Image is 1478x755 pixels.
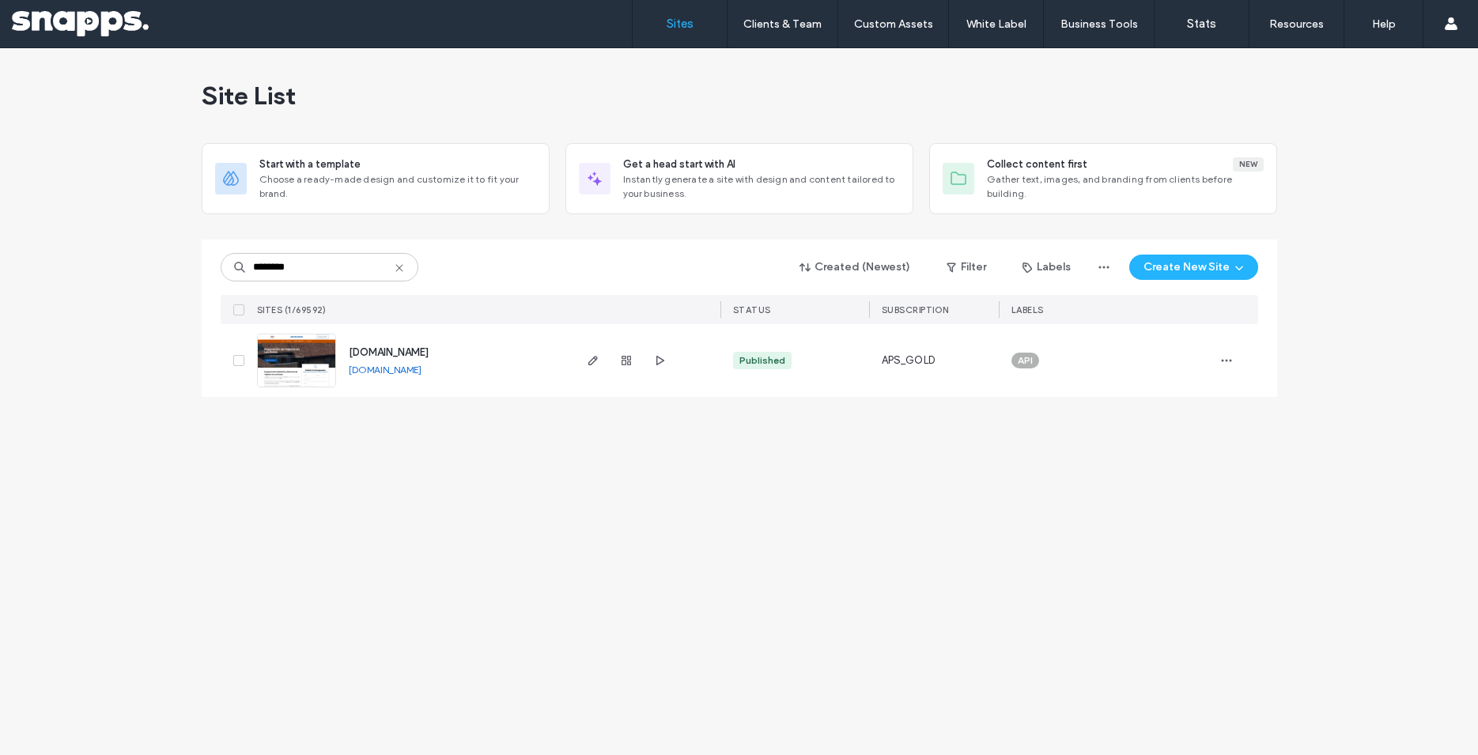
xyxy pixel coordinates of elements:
[257,304,327,315] span: SITES (1/69592)
[1011,304,1044,315] span: LABELS
[259,172,536,201] span: Choose a ready-made design and customize it to fit your brand.
[786,255,924,280] button: Created (Newest)
[259,157,361,172] span: Start with a template
[1187,17,1216,31] label: Stats
[565,143,913,214] div: Get a head start with AIInstantly generate a site with design and content tailored to your business.
[739,353,785,368] div: Published
[1233,157,1264,172] div: New
[929,143,1277,214] div: Collect content firstNewGather text, images, and branding from clients before building.
[349,346,429,358] a: [DOMAIN_NAME]
[36,11,68,25] span: Help
[202,80,296,111] span: Site List
[987,172,1264,201] span: Gather text, images, and branding from clients before building.
[882,304,949,315] span: SUBSCRIPTION
[1269,17,1324,31] label: Resources
[623,157,735,172] span: Get a head start with AI
[1008,255,1085,280] button: Labels
[854,17,933,31] label: Custom Assets
[931,255,1002,280] button: Filter
[1129,255,1258,280] button: Create New Site
[987,157,1087,172] span: Collect content first
[966,17,1026,31] label: White Label
[1372,17,1396,31] label: Help
[1018,353,1033,368] span: API
[349,364,421,376] a: [DOMAIN_NAME]
[1060,17,1138,31] label: Business Tools
[623,172,900,201] span: Instantly generate a site with design and content tailored to your business.
[202,143,550,214] div: Start with a templateChoose a ready-made design and customize it to fit your brand.
[882,353,936,368] span: APS_GOLD
[743,17,822,31] label: Clients & Team
[667,17,694,31] label: Sites
[733,304,771,315] span: STATUS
